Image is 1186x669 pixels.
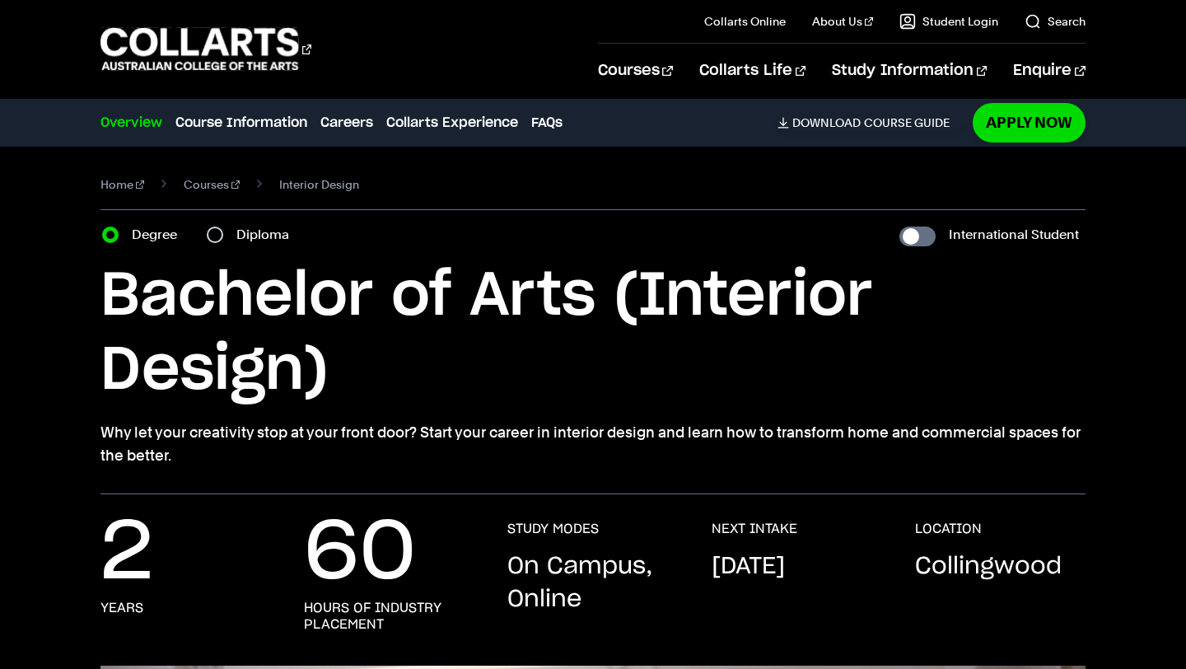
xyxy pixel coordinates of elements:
a: Enquire [1013,44,1085,98]
p: On Campus, Online [507,550,678,616]
h3: LOCATION [915,521,982,537]
a: Search [1025,13,1086,30]
a: About Us [812,13,873,30]
h3: hours of industry placement [304,600,474,633]
a: Study Information [832,44,987,98]
a: Course Information [175,113,307,133]
label: International Student [949,223,1079,246]
p: Collingwood [915,550,1062,583]
label: Diploma [236,223,299,246]
p: 2 [100,521,153,587]
a: Collarts Life [699,44,805,98]
div: Go to homepage [100,26,311,73]
a: Courses [184,173,240,196]
h3: years [100,600,143,616]
a: Courses [598,44,673,98]
a: Apply Now [973,103,1086,142]
a: FAQs [531,113,563,133]
span: Download [792,115,861,130]
a: DownloadCourse Guide [777,115,963,130]
p: 60 [304,521,416,587]
label: Degree [132,223,187,246]
a: Home [100,173,144,196]
a: Collarts Online [704,13,786,30]
h1: Bachelor of Arts (Interior Design) [100,260,1085,408]
p: [DATE] [712,550,785,583]
p: Why let your creativity stop at your front door? Start your career in interior design and learn h... [100,421,1085,467]
a: Careers [320,113,373,133]
h3: NEXT INTAKE [712,521,797,537]
a: Student Login [899,13,998,30]
h3: STUDY MODES [507,521,599,537]
span: Interior Design [279,173,359,196]
a: Collarts Experience [386,113,518,133]
a: Overview [100,113,162,133]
